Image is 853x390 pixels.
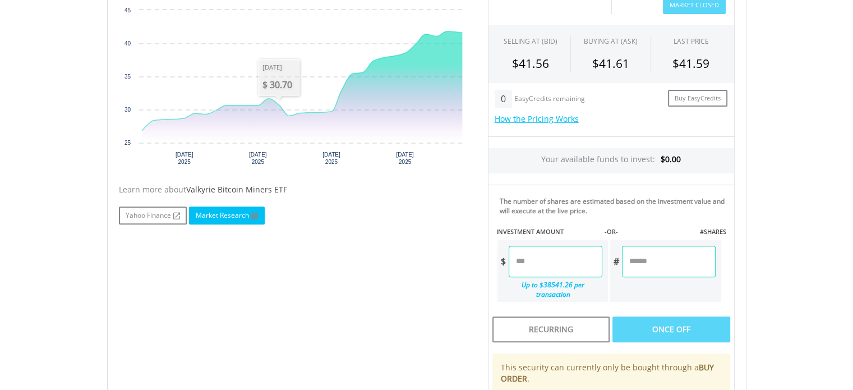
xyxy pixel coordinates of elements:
text: 45 [124,7,131,13]
div: $ [497,246,509,277]
div: LAST PRICE [674,36,709,46]
label: INVESTMENT AMOUNT [496,227,564,236]
div: The number of shares are estimated based on the investment value and will execute at the live price. [500,196,730,215]
span: $41.56 [512,56,549,71]
text: 35 [124,74,131,80]
label: -OR- [604,227,617,236]
text: 40 [124,40,131,47]
a: Market Research [189,207,265,224]
div: Your available funds to invest: [488,148,734,173]
text: 30 [124,107,131,113]
div: 0 [495,90,512,108]
span: BUYING AT (ASK) [584,36,638,46]
span: $41.61 [592,56,629,71]
svg: Interactive chart [119,4,471,173]
span: $0.00 [661,154,681,164]
div: Chart. Highcharts interactive chart. [119,4,471,173]
a: How the Pricing Works [495,113,579,124]
text: [DATE] 2025 [396,152,414,165]
a: Yahoo Finance [119,207,187,224]
label: #SHARES [699,227,726,236]
b: BUY ORDER [501,362,714,384]
div: EasyCredits remaining [514,95,585,104]
a: Buy EasyCredits [668,90,727,107]
div: Recurring [492,316,610,342]
text: [DATE] 2025 [249,152,267,165]
span: $41.59 [672,56,709,71]
div: Once Off [612,316,730,342]
div: Learn more about [119,184,471,195]
text: [DATE] 2025 [322,152,340,165]
text: [DATE] 2025 [175,152,193,165]
div: Up to $38541.26 per transaction [497,277,603,302]
div: SELLING AT (BID) [504,36,557,46]
div: # [610,246,622,277]
text: 25 [124,140,131,146]
span: Valkyrie Bitcoin Miners ETF [186,184,287,195]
